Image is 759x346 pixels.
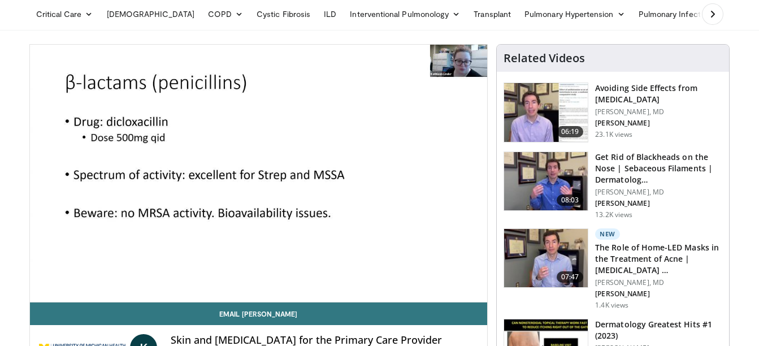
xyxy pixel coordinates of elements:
[595,199,722,208] p: [PERSON_NAME]
[29,3,100,25] a: Critical Care
[557,271,584,283] span: 07:47
[504,229,588,288] img: bdc749e8-e5f5-404f-8c3a-bce07f5c1739.150x105_q85_crop-smart_upscale.jpg
[467,3,518,25] a: Transplant
[595,210,632,219] p: 13.2K views
[595,228,620,240] p: New
[504,83,588,142] img: 6f9900f7-f6e7-4fd7-bcbb-2a1dc7b7d476.150x105_q85_crop-smart_upscale.jpg
[557,126,584,137] span: 06:19
[632,3,730,25] a: Pulmonary Infection
[595,188,722,197] p: [PERSON_NAME], MD
[201,3,250,25] a: COPD
[595,107,722,116] p: [PERSON_NAME], MD
[30,302,488,325] a: Email [PERSON_NAME]
[250,3,317,25] a: Cystic Fibrosis
[595,119,722,128] p: [PERSON_NAME]
[595,152,722,185] h3: Get Rid of Blackheads on the Nose | Sebaceous Filaments | Dermatolog…
[504,228,722,310] a: 07:47 New The Role of Home-LED Masks in the Treatment of Acne | [MEDICAL_DATA] … [PERSON_NAME], M...
[595,319,722,341] h3: Dermatology Greatest Hits #1 (2023)
[504,152,588,211] img: 54dc8b42-62c8-44d6-bda4-e2b4e6a7c56d.150x105_q85_crop-smart_upscale.jpg
[504,83,722,142] a: 06:19 Avoiding Side Effects from [MEDICAL_DATA] [PERSON_NAME], MD [PERSON_NAME] 23.1K views
[100,3,201,25] a: [DEMOGRAPHIC_DATA]
[595,83,722,105] h3: Avoiding Side Effects from [MEDICAL_DATA]
[504,152,722,219] a: 08:03 Get Rid of Blackheads on the Nose | Sebaceous Filaments | Dermatolog… [PERSON_NAME], MD [PE...
[557,194,584,206] span: 08:03
[343,3,467,25] a: Interventional Pulmonology
[518,3,632,25] a: Pulmonary Hypertension
[595,278,722,287] p: [PERSON_NAME], MD
[504,51,585,65] h4: Related Videos
[595,301,628,310] p: 1.4K views
[30,45,488,302] video-js: Video Player
[595,242,722,276] h3: The Role of Home-LED Masks in the Treatment of Acne | [MEDICAL_DATA] …
[595,289,722,299] p: [PERSON_NAME]
[317,3,343,25] a: ILD
[595,130,632,139] p: 23.1K views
